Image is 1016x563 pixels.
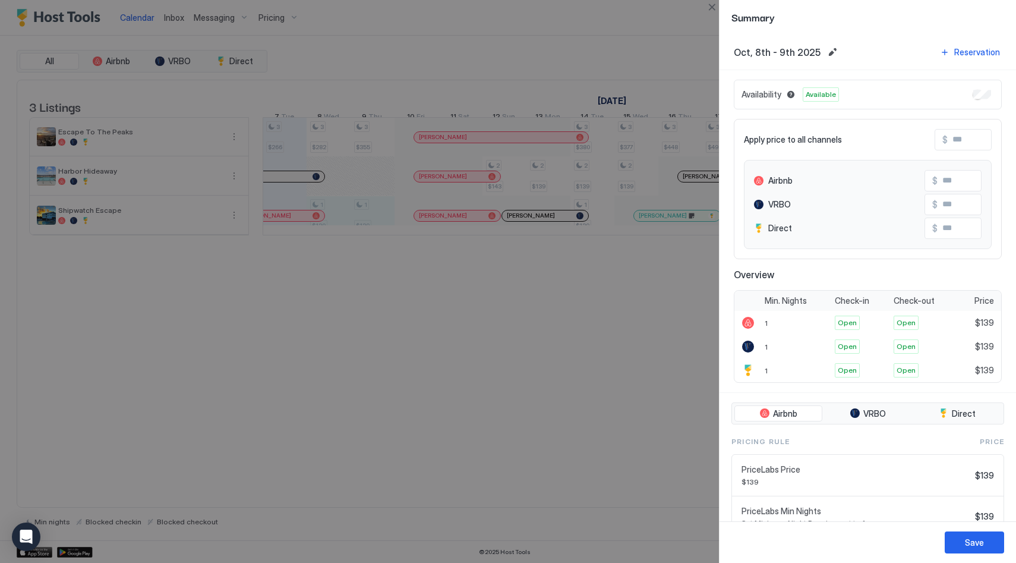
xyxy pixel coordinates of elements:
[894,295,935,306] span: Check-out
[932,199,938,210] span: $
[942,134,948,145] span: $
[965,536,984,549] div: Save
[742,89,781,100] span: Availability
[897,317,916,328] span: Open
[765,366,768,375] span: 1
[744,134,842,145] span: Apply price to all channels
[734,405,822,422] button: Airbnb
[975,341,994,352] span: $139
[952,408,976,419] span: Direct
[765,295,807,306] span: Min. Nights
[975,317,994,328] span: $139
[974,295,994,306] span: Price
[784,87,798,102] button: Blocked dates override all pricing rules and remain unavailable until manually unblocked
[975,365,994,376] span: $139
[838,341,857,352] span: Open
[980,436,1004,447] span: Price
[897,365,916,376] span: Open
[768,199,791,210] span: VRBO
[825,405,911,422] button: VRBO
[734,46,821,58] span: Oct, 8th - 9th 2025
[914,405,1001,422] button: Direct
[768,175,793,186] span: Airbnb
[897,341,916,352] span: Open
[742,464,970,475] span: PriceLabs Price
[765,342,768,351] span: 1
[742,506,970,517] span: PriceLabs Min Nights
[835,295,869,306] span: Check-in
[838,317,857,328] span: Open
[932,175,938,186] span: $
[731,436,790,447] span: Pricing Rule
[806,89,836,100] span: Available
[742,477,970,486] span: $139
[731,402,1004,425] div: tab-group
[863,408,886,419] span: VRBO
[773,408,797,419] span: Airbnb
[938,44,1002,60] button: Reservation
[734,269,1002,281] span: Overview
[945,531,1004,553] button: Save
[765,319,768,328] span: 1
[768,223,792,234] span: Direct
[954,46,1000,58] div: Reservation
[742,518,970,527] span: Set Minimum Night Requirement to 1
[731,10,1004,24] span: Summary
[12,523,40,551] div: Open Intercom Messenger
[975,470,994,481] span: $139
[975,511,994,522] span: $139
[932,223,938,234] span: $
[838,365,857,376] span: Open
[825,45,840,59] button: Edit date range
